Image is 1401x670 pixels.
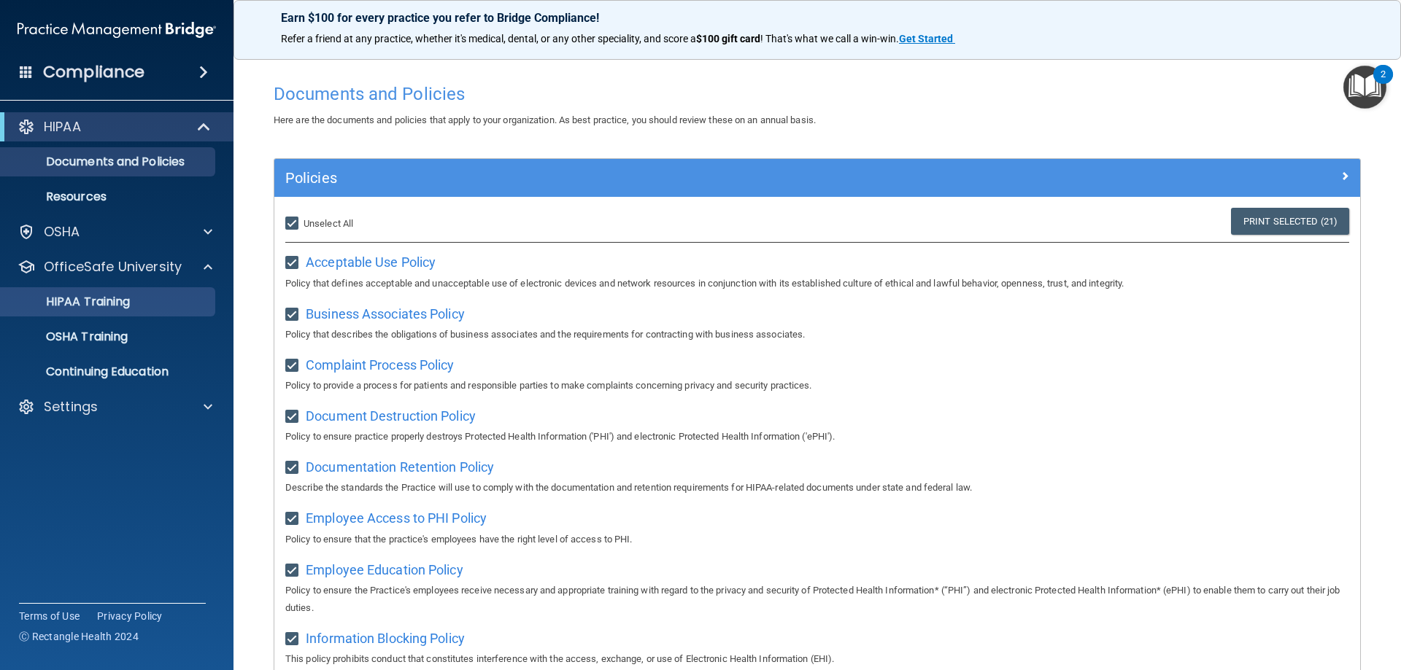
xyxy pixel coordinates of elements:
span: Complaint Process Policy [306,357,454,373]
a: Privacy Policy [97,609,163,623]
p: Settings [44,398,98,416]
p: OSHA [44,223,80,241]
a: Get Started [899,33,955,44]
img: PMB logo [18,15,216,44]
p: Policy to provide a process for patients and responsible parties to make complaints concerning pr... [285,377,1349,394]
span: Employee Education Policy [306,562,463,577]
h5: Policies [285,170,1078,186]
a: OfficeSafe University [18,258,212,276]
a: HIPAA [18,118,212,136]
a: Print Selected (21) [1231,208,1349,235]
strong: $100 gift card [696,33,760,44]
span: Documentation Retention Policy [306,459,494,475]
div: 2 [1381,74,1386,93]
p: Continuing Education [9,365,209,379]
p: Documents and Policies [9,155,209,169]
a: Settings [18,398,212,416]
span: Employee Access to PHI Policy [306,510,487,526]
p: Policy to ensure the Practice's employees receive necessary and appropriate training with regard ... [285,582,1349,617]
p: OSHA Training [9,330,128,344]
h4: Compliance [43,62,144,82]
strong: Get Started [899,33,953,44]
span: Document Destruction Policy [306,408,476,424]
p: HIPAA Training [9,295,130,309]
span: Here are the documents and policies that apply to your organization. As best practice, you should... [274,114,816,125]
p: Resources [9,190,209,204]
input: Unselect All [285,218,302,230]
p: OfficeSafe University [44,258,182,276]
h4: Documents and Policies [274,85,1361,104]
a: OSHA [18,223,212,241]
p: Policy that describes the obligations of business associates and the requirements for contracting... [285,326,1349,343]
p: Policy to ensure practice properly destroys Protected Health Information ('PHI') and electronic P... [285,428,1349,445]
p: This policy prohibits conduct that constitutes interference with the access, exchange, or use of ... [285,650,1349,668]
span: Acceptable Use Policy [306,254,436,270]
p: Describe the standards the Practice will use to comply with the documentation and retention requi... [285,479,1349,496]
span: Information Blocking Policy [306,631,465,646]
a: Terms of Use [19,609,80,623]
a: Policies [285,166,1349,190]
span: Ⓒ Rectangle Health 2024 [19,629,139,644]
p: Policy that defines acceptable and unacceptable use of electronic devices and network resources i... [285,275,1349,292]
span: ! That's what we call a win-win. [760,33,899,44]
span: Business Associates Policy [306,306,465,322]
p: Policy to ensure that the practice's employees have the right level of access to PHI. [285,531,1349,548]
span: Refer a friend at any practice, whether it's medical, dental, or any other speciality, and score a [281,33,696,44]
p: Earn $100 for every practice you refer to Bridge Compliance! [281,11,1354,25]
button: Open Resource Center, 2 new notifications [1343,66,1386,109]
span: Unselect All [304,218,353,229]
p: HIPAA [44,118,81,136]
